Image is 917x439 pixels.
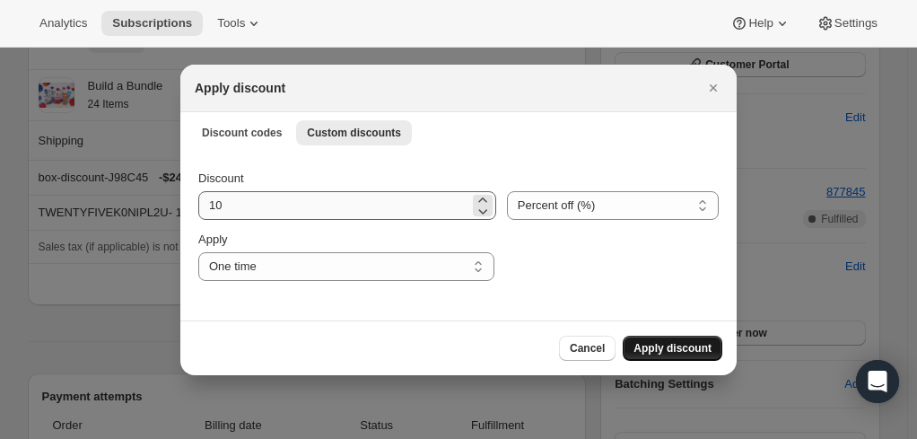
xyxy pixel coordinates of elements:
[101,11,203,36] button: Subscriptions
[633,341,712,356] span: Apply discount
[198,171,244,185] span: Discount
[623,336,722,361] button: Apply discount
[39,16,87,31] span: Analytics
[701,75,726,101] button: Close
[806,11,888,36] button: Settings
[198,233,228,246] span: Apply
[195,79,285,97] h2: Apply discount
[856,360,899,403] div: Open Intercom Messenger
[191,120,293,145] button: Discount codes
[570,341,605,356] span: Cancel
[206,11,274,36] button: Tools
[748,16,773,31] span: Help
[217,16,245,31] span: Tools
[112,16,192,31] span: Subscriptions
[296,120,412,145] button: Custom discounts
[180,152,737,320] div: Custom discounts
[307,126,401,140] span: Custom discounts
[559,336,616,361] button: Cancel
[202,126,282,140] span: Discount codes
[29,11,98,36] button: Analytics
[720,11,801,36] button: Help
[834,16,878,31] span: Settings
